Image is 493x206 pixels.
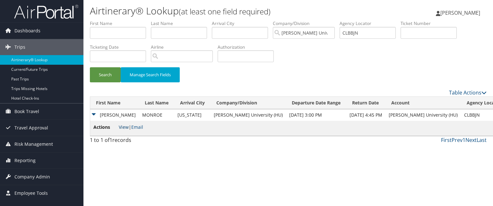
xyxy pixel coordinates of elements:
[151,44,218,50] label: Airline
[477,136,487,144] a: Last
[346,109,385,121] td: [DATE] 4:45 PM
[119,124,143,130] span: |
[179,6,271,17] small: (at least one field required)
[131,124,143,130] a: Email
[174,109,211,121] td: [US_STATE]
[14,120,48,136] span: Travel Approval
[463,136,465,144] a: 1
[211,97,286,109] th: Company/Division
[340,20,401,27] label: Agency Locator
[90,109,139,121] td: [PERSON_NAME]
[119,124,129,130] a: View
[441,136,452,144] a: First
[139,109,174,121] td: MONROE
[14,23,40,39] span: Dashboards
[346,97,385,109] th: Return Date: activate to sort column ascending
[14,39,25,55] span: Trips
[90,44,151,50] label: Ticketing Date
[452,136,463,144] a: Prev
[211,109,286,121] td: [PERSON_NAME] University (HU)
[121,67,180,82] button: Manage Search Fields
[14,103,39,119] span: Book Travel
[151,20,212,27] label: Last Name
[436,3,487,22] a: [PERSON_NAME]
[174,97,211,109] th: Arrival City: activate to sort column ascending
[90,136,182,147] div: 1 to 1 of records
[449,89,487,96] a: Table Actions
[273,20,340,27] label: Company/Division
[286,97,346,109] th: Departure Date Range: activate to sort column ascending
[465,136,477,144] a: Next
[14,4,78,19] img: airportal-logo.png
[109,136,112,144] span: 1
[14,136,53,152] span: Risk Management
[385,109,461,121] td: [PERSON_NAME] University (HU)
[90,97,139,109] th: First Name: activate to sort column ascending
[90,20,151,27] label: First Name
[385,97,461,109] th: Account: activate to sort column ascending
[14,185,48,201] span: Employee Tools
[14,152,36,169] span: Reporting
[440,9,480,16] span: [PERSON_NAME]
[139,97,174,109] th: Last Name: activate to sort column ascending
[218,44,279,50] label: Authorization
[90,67,121,82] button: Search
[14,169,50,185] span: Company Admin
[90,4,354,18] h1: Airtinerary® Lookup
[286,109,346,121] td: [DATE] 3:00 PM
[401,20,462,27] label: Ticket Number
[93,124,117,131] span: Actions
[212,20,273,27] label: Arrival City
